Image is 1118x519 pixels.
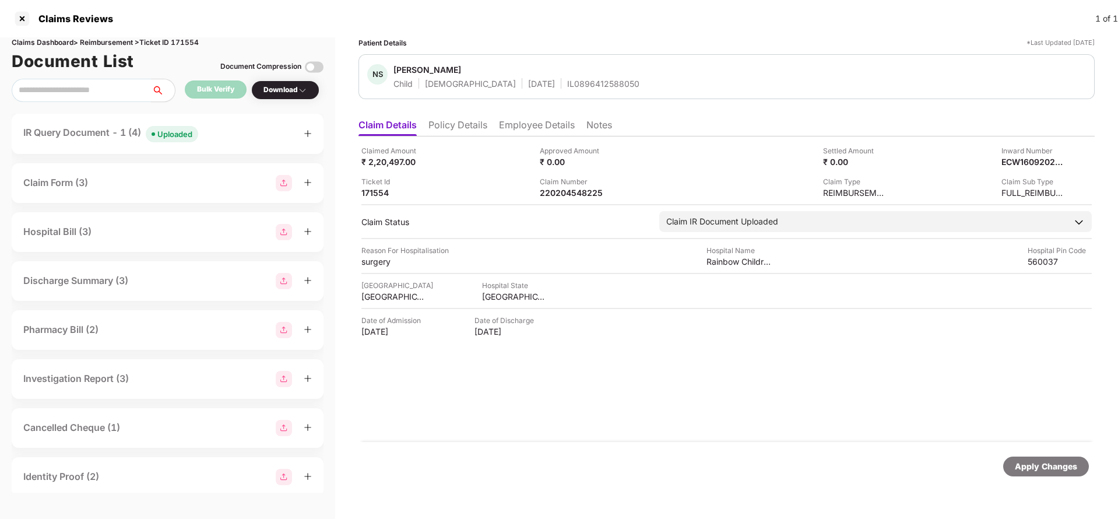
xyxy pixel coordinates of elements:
[276,420,292,436] img: svg+xml;base64,PHN2ZyBpZD0iR3JvdXBfMjg4MTMiIGRhdGEtbmFtZT0iR3JvdXAgMjg4MTMiIHhtbG5zPSJodHRwOi8vd3...
[305,58,324,76] img: svg+xml;base64,PHN2ZyBpZD0iVG9nZ2xlLTMyeDMyIiB4bWxucz0iaHR0cDovL3d3dy53My5vcmcvMjAwMC9zdmciIHdpZH...
[358,119,417,136] li: Claim Details
[540,156,604,167] div: ₹ 0.00
[263,85,307,96] div: Download
[393,78,413,89] div: Child
[23,371,129,386] div: Investigation Report (3)
[151,79,175,102] button: search
[367,64,388,85] div: NS
[361,315,426,326] div: Date of Admission
[361,156,426,167] div: ₹ 2,20,497.00
[540,176,604,187] div: Claim Number
[823,145,887,156] div: Settled Amount
[666,215,778,228] div: Claim IR Document Uploaded
[220,61,301,72] div: Document Compression
[276,469,292,485] img: svg+xml;base64,PHN2ZyBpZD0iR3JvdXBfMjg4MTMiIGRhdGEtbmFtZT0iR3JvdXAgMjg4MTMiIHhtbG5zPSJodHRwOi8vd3...
[1095,12,1118,25] div: 1 of 1
[823,156,887,167] div: ₹ 0.00
[304,472,312,481] span: plus
[304,178,312,187] span: plus
[358,37,407,48] div: Patient Details
[276,175,292,191] img: svg+xml;base64,PHN2ZyBpZD0iR3JvdXBfMjg4MTMiIGRhdGEtbmFtZT0iR3JvdXAgMjg4MTMiIHhtbG5zPSJodHRwOi8vd3...
[361,280,433,291] div: [GEOGRAPHIC_DATA]
[528,78,555,89] div: [DATE]
[586,119,612,136] li: Notes
[304,227,312,236] span: plus
[361,187,426,198] div: 171554
[23,125,198,142] div: IR Query Document - 1 (4)
[304,374,312,383] span: plus
[151,86,175,95] span: search
[823,176,887,187] div: Claim Type
[276,273,292,289] img: svg+xml;base64,PHN2ZyBpZD0iR3JvdXBfMjg4MTMiIGRhdGEtbmFtZT0iR3JvdXAgMjg4MTMiIHhtbG5zPSJodHRwOi8vd3...
[1015,460,1077,473] div: Apply Changes
[12,37,324,48] div: Claims Dashboard > Reimbursement > Ticket ID 171554
[361,176,426,187] div: Ticket Id
[361,256,426,267] div: surgery
[23,420,120,435] div: Cancelled Cheque (1)
[474,315,539,326] div: Date of Discharge
[298,86,307,95] img: svg+xml;base64,PHN2ZyBpZD0iRHJvcGRvd24tMzJ4MzIiIHhtbG5zPSJodHRwOi8vd3d3LnczLm9yZy8yMDAwL3N2ZyIgd2...
[482,280,546,291] div: Hospital State
[361,291,426,302] div: [GEOGRAPHIC_DATA]
[361,326,426,337] div: [DATE]
[499,119,575,136] li: Employee Details
[1001,145,1066,156] div: Inward Number
[23,225,92,239] div: Hospital Bill (3)
[540,145,604,156] div: Approved Amount
[482,291,546,302] div: [GEOGRAPHIC_DATA]
[276,322,292,338] img: svg+xml;base64,PHN2ZyBpZD0iR3JvdXBfMjg4MTMiIGRhdGEtbmFtZT0iR3JvdXAgMjg4MTMiIHhtbG5zPSJodHRwOi8vd3...
[361,216,648,227] div: Claim Status
[304,325,312,334] span: plus
[393,64,461,75] div: [PERSON_NAME]
[540,187,604,198] div: 220204548225
[12,48,134,74] h1: Document List
[157,128,192,140] div: Uploaded
[361,145,426,156] div: Claimed Amount
[1001,187,1066,198] div: FULL_REIMBURSEMENT
[1026,37,1095,48] div: *Last Updated [DATE]
[31,13,113,24] div: Claims Reviews
[567,78,639,89] div: IL0896412588050
[706,245,771,256] div: Hospital Name
[706,256,771,267] div: Rainbow Childrens Medicare Limited
[361,245,449,256] div: Reason For Hospitalisation
[276,371,292,387] img: svg+xml;base64,PHN2ZyBpZD0iR3JvdXBfMjg4MTMiIGRhdGEtbmFtZT0iR3JvdXAgMjg4MTMiIHhtbG5zPSJodHRwOi8vd3...
[276,224,292,240] img: svg+xml;base64,PHN2ZyBpZD0iR3JvdXBfMjg4MTMiIGRhdGEtbmFtZT0iR3JvdXAgMjg4MTMiIHhtbG5zPSJodHRwOi8vd3...
[23,176,88,190] div: Claim Form (3)
[1073,216,1085,228] img: downArrowIcon
[823,187,887,198] div: REIMBURSEMENT
[1028,256,1092,267] div: 560037
[304,423,312,432] span: plus
[474,326,539,337] div: [DATE]
[23,469,99,484] div: Identity Proof (2)
[1028,245,1092,256] div: Hospital Pin Code
[425,78,516,89] div: [DEMOGRAPHIC_DATA]
[1001,156,1066,167] div: ECW16092025000000216
[197,84,234,95] div: Bulk Verify
[304,129,312,138] span: plus
[1001,176,1066,187] div: Claim Sub Type
[428,119,487,136] li: Policy Details
[23,273,128,288] div: Discharge Summary (3)
[23,322,99,337] div: Pharmacy Bill (2)
[304,276,312,285] span: plus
